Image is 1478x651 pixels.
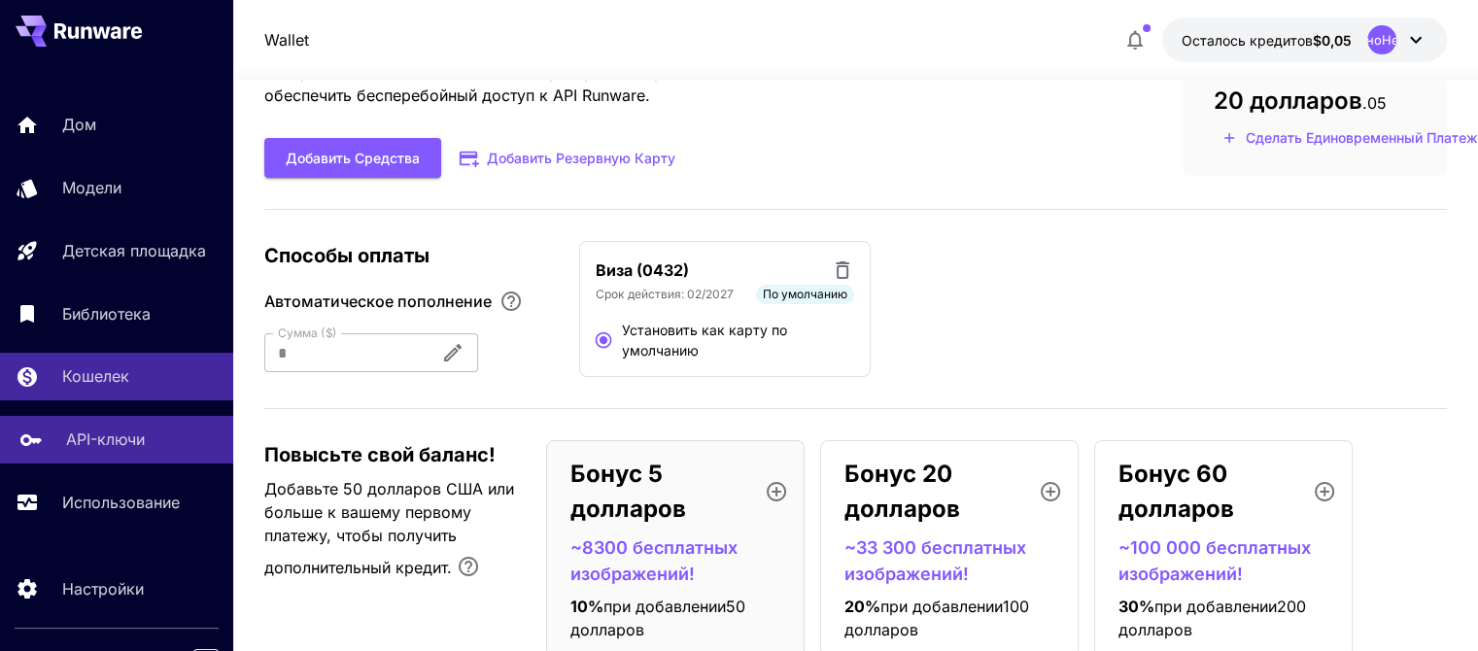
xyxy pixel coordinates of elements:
nav: хлебные крошки [264,28,309,51]
font: 20 долларов [1214,86,1362,115]
font: . [1362,93,1367,113]
font: при добавлении [880,597,1003,616]
font: % [588,597,603,616]
font: Дом [62,115,96,134]
font: Модели [62,178,121,197]
font: 10 [570,597,588,616]
font: ~8300 бесплатных изображений! [570,537,738,584]
font: % [865,597,880,616]
font: ~33 300 бесплатных изображений! [844,537,1026,584]
font: Установить как карту по умолчанию [622,322,787,359]
font: Добавить резервную карту [487,150,675,166]
font: Добавьте 50 долларов США или больше к вашему первому платежу, чтобы получить дополнительный кредит. [264,479,514,577]
font: Детская площадка [62,241,206,260]
button: Добавить средства [264,138,441,178]
font: Добавить средства [286,150,420,166]
font: Повысьте свой баланс! [264,443,496,466]
font: Сумма ($) [278,325,337,340]
font: Использование [62,493,180,512]
font: По умолчанию [763,287,847,301]
font: Сделать единовременный платеж [1246,129,1478,146]
font: при добавлении [603,597,726,616]
font: 20 [844,597,865,616]
a: Wallet [264,28,309,51]
font: Библиотека [62,304,151,324]
div: $20.05 [1182,30,1352,51]
font: Бонус 20 долларов [844,460,960,523]
font: Бонус 5 долларов [570,460,686,523]
font: НеопределеноНеопределено [1288,32,1476,48]
font: Автоматическое пополнение [264,291,492,311]
font: ~100 000 бесплатных изображений! [1118,537,1311,584]
font: Настройки [62,579,144,599]
font: API-ключи [66,429,145,449]
font: Срок действия: 02/2027 [596,287,734,301]
font: Бонус 60 долларов [1118,460,1234,523]
font: Способы оплаты [264,244,430,267]
font: 05 [1367,93,1387,113]
font: 30 [1118,597,1139,616]
font: Осталось кредитов [1182,32,1313,49]
font: Виза (0432) [596,260,689,280]
font: при добавлении [1154,597,1277,616]
button: Включите функцию автоматического пополнения, чтобы обеспечить бесперебойное обслуживание. Мы авто... [492,290,531,313]
button: $20.05НеопределеноНеопределено [1162,17,1447,62]
button: Бонус распространяется только на ваш первый платеж, до 30% на первые 1000 долларов. [449,547,488,586]
button: Добавить резервную карту [441,139,696,177]
font: Кошелек [62,366,129,386]
font: % [1139,597,1154,616]
font: $0,05 [1313,32,1352,49]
